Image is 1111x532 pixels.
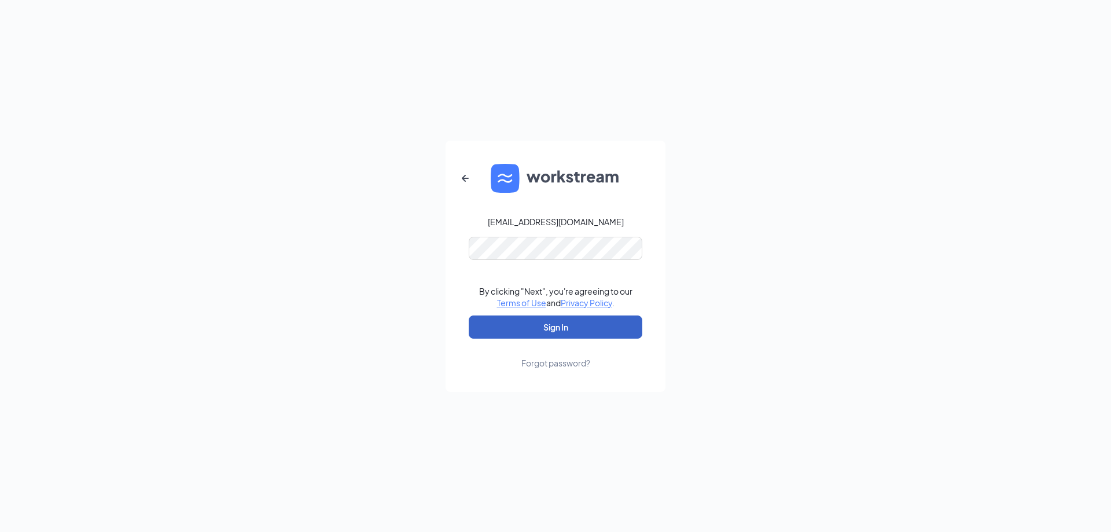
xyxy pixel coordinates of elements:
[521,357,590,369] div: Forgot password?
[469,315,642,339] button: Sign In
[491,164,620,193] img: WS logo and Workstream text
[451,164,479,192] button: ArrowLeftNew
[497,298,546,308] a: Terms of Use
[488,216,624,228] div: [EMAIL_ADDRESS][DOMAIN_NAME]
[521,339,590,369] a: Forgot password?
[479,285,632,309] div: By clicking "Next", you're agreeing to our and .
[561,298,612,308] a: Privacy Policy
[458,171,472,185] svg: ArrowLeftNew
